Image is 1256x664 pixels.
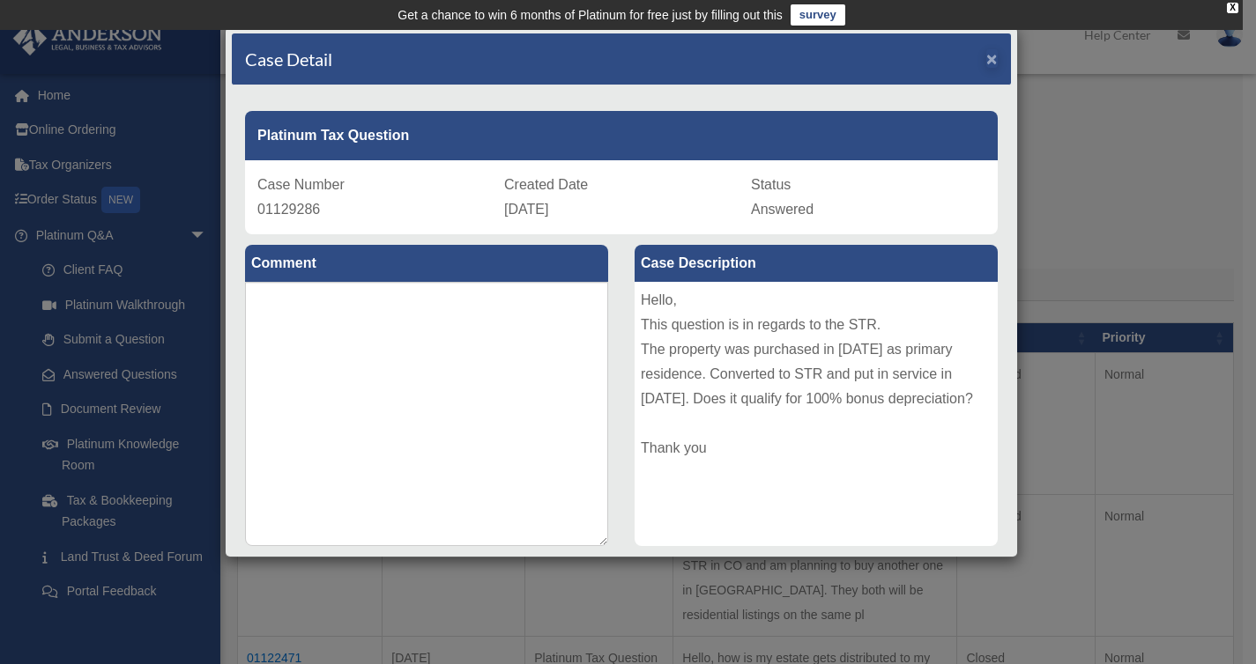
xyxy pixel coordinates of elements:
div: close [1227,3,1238,13]
label: Comment [245,245,608,282]
div: Hello, This question is in regards to the STR. The property was purchased in [DATE] as primary re... [635,282,998,546]
div: Platinum Tax Question [245,111,998,160]
span: × [986,48,998,69]
span: [DATE] [504,202,548,217]
span: Answered [751,202,814,217]
h4: Case Detail [245,47,332,71]
span: Status [751,177,791,192]
label: Case Description [635,245,998,282]
span: Created Date [504,177,588,192]
span: 01129286 [257,202,320,217]
a: survey [791,4,845,26]
button: Close [986,49,998,68]
div: Get a chance to win 6 months of Platinum for free just by filling out this [398,4,783,26]
span: Case Number [257,177,345,192]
